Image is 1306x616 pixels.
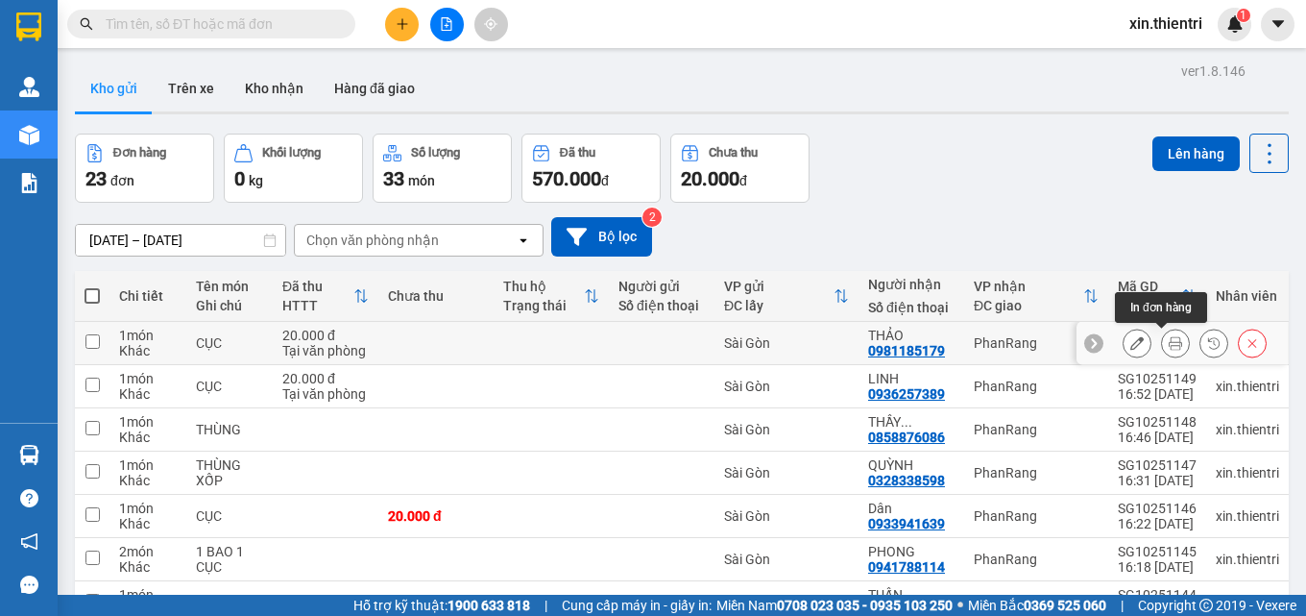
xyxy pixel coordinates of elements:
button: file-add [430,8,464,41]
div: 16:52 [DATE] [1118,386,1197,402]
div: Người nhận [868,277,955,292]
div: PhanRang [974,508,1099,524]
strong: 0708 023 035 - 0935 103 250 [777,598,953,613]
th: Toggle SortBy [714,271,859,322]
img: icon-new-feature [1226,15,1244,33]
span: 1 [1240,9,1246,22]
div: xin.thientri [1216,422,1279,437]
th: Toggle SortBy [1108,271,1206,322]
div: Mã GD [1118,279,1181,294]
div: 16:31 [DATE] [1118,473,1197,488]
div: 1 món [119,457,177,473]
div: Trạng thái [503,298,584,313]
div: 0981185179 [868,343,945,358]
img: warehouse-icon [19,445,39,465]
div: CỤC [196,379,263,394]
div: Số điện thoại [868,300,955,315]
span: ⚪️ [957,602,963,609]
th: Toggle SortBy [494,271,609,322]
span: 33 [383,167,404,190]
div: 1 món [119,501,177,516]
div: Đã thu [282,279,353,294]
div: 16:46 [DATE] [1118,430,1197,445]
th: Toggle SortBy [273,271,378,322]
div: Đơn hàng [113,146,166,160]
span: ... [901,414,912,430]
div: 1 món [119,371,177,386]
div: 16:22 [DATE] [1118,516,1197,531]
input: Select a date range. [76,225,285,256]
div: Khác [119,386,177,402]
div: SG10251146 [1118,501,1197,516]
div: xin.thientri [1216,595,1279,610]
div: Sài Gòn [724,335,849,351]
button: Chưa thu20.000đ [670,134,810,203]
div: Sài Gòn [724,552,849,567]
button: Khối lượng0kg [224,134,363,203]
div: THÙNG [196,422,263,437]
div: ĐC lấy [724,298,834,313]
div: THẢO [868,328,955,343]
div: Tại văn phòng [282,343,369,358]
span: 20.000 [681,167,739,190]
div: Sài Gòn [724,595,849,610]
span: Cung cấp máy in - giấy in: [562,595,712,616]
div: ver 1.8.146 [1181,61,1246,82]
div: Chưa thu [709,146,758,160]
button: plus [385,8,419,41]
div: 0941788114 [868,559,945,575]
div: VP gửi [724,279,834,294]
span: xin.thientri [1114,12,1218,36]
img: solution-icon [19,173,39,193]
div: THÙNG XỐP [196,457,263,488]
div: PhanRang [974,465,1099,480]
button: caret-down [1261,8,1294,41]
div: Người gửi [618,279,705,294]
div: 0858876086 [868,430,945,445]
span: đ [739,173,747,188]
div: PHONG [868,544,955,559]
div: 20.000 đ [282,371,369,386]
span: Miền Bắc [968,595,1106,616]
span: | [544,595,547,616]
button: Bộ lọc [551,217,652,257]
div: 20.000 đ [282,328,369,343]
div: Khối lượng [262,146,321,160]
div: PhanRang [974,335,1099,351]
span: search [80,17,93,31]
span: | [1121,595,1124,616]
span: copyright [1199,599,1213,612]
div: 0933941639 [868,516,945,531]
img: warehouse-icon [19,125,39,145]
div: Sửa đơn hàng [1123,329,1151,357]
div: xin.thientri [1216,552,1279,567]
div: 16:18 [DATE] [1118,559,1197,575]
span: món [408,173,435,188]
button: Lên hàng [1152,136,1240,171]
div: ĐC giao [974,298,1083,313]
div: Khác [119,430,177,445]
span: message [20,576,38,594]
div: 2 món [119,544,177,559]
div: Sài Gòn [724,379,849,394]
div: SG10251144 [1118,587,1197,603]
div: PhanRang [974,552,1099,567]
div: Sài Gòn [724,508,849,524]
div: Tên món [196,279,263,294]
sup: 2 [642,208,662,227]
div: Số điện thoại [618,298,705,313]
div: Thu hộ [503,279,584,294]
span: kg [249,173,263,188]
div: TUẤN [868,587,955,603]
div: In đơn hàng [1115,292,1207,323]
div: PhanRang [974,595,1099,610]
span: question-circle [20,489,38,507]
div: 0328338598 [868,473,945,488]
span: notification [20,532,38,551]
span: Miền Nam [716,595,953,616]
button: Số lượng33món [373,134,512,203]
div: PhanRang [974,422,1099,437]
div: xin.thientri [1216,508,1279,524]
span: 570.000 [532,167,601,190]
div: CỤC [196,508,263,524]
